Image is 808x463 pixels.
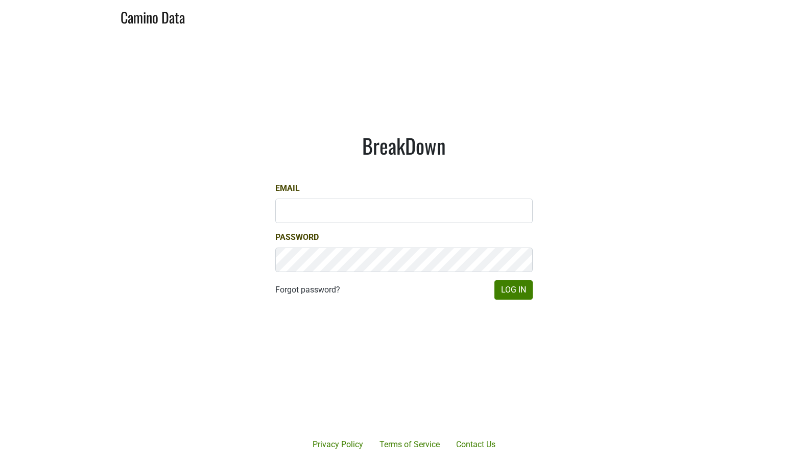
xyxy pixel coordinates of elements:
a: Privacy Policy [304,434,371,455]
label: Email [275,182,300,194]
button: Log In [494,280,533,300]
a: Camino Data [121,4,185,28]
a: Contact Us [448,434,504,455]
h1: BreakDown [275,133,533,158]
label: Password [275,231,319,243]
a: Forgot password? [275,284,340,296]
a: Terms of Service [371,434,448,455]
